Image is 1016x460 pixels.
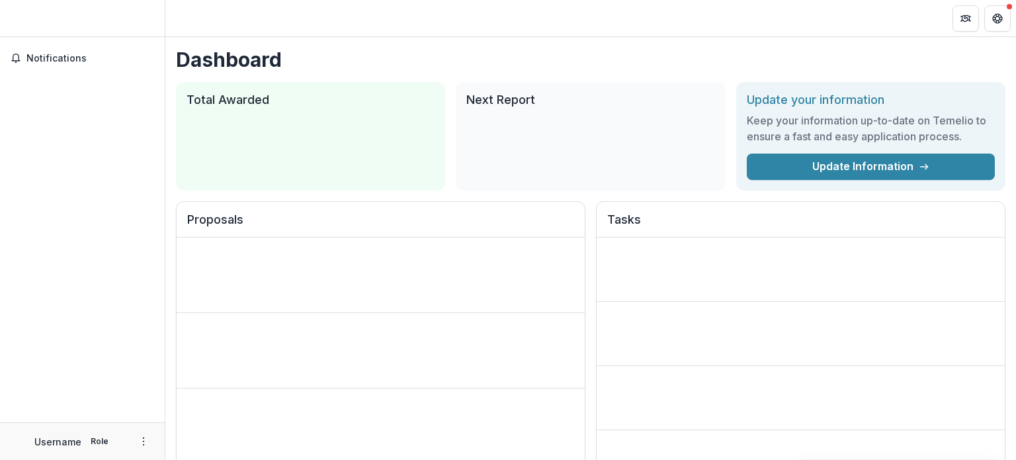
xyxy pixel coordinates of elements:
[87,436,112,447] p: Role
[176,48,1005,71] h1: Dashboard
[747,154,995,180] a: Update Information
[187,93,435,107] h2: Total Awarded
[466,93,714,107] h2: Next Report
[984,5,1011,32] button: Get Help
[5,48,159,69] button: Notifications
[607,212,994,238] h2: Tasks
[747,113,995,144] h3: Keep your information up-to-date on Temelio to ensure a fast and easy application process.
[747,93,995,107] h2: Update your information
[34,435,81,449] p: Username
[952,5,979,32] button: Partners
[26,53,154,64] span: Notifications
[187,212,574,238] h2: Proposals
[136,434,151,449] button: More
